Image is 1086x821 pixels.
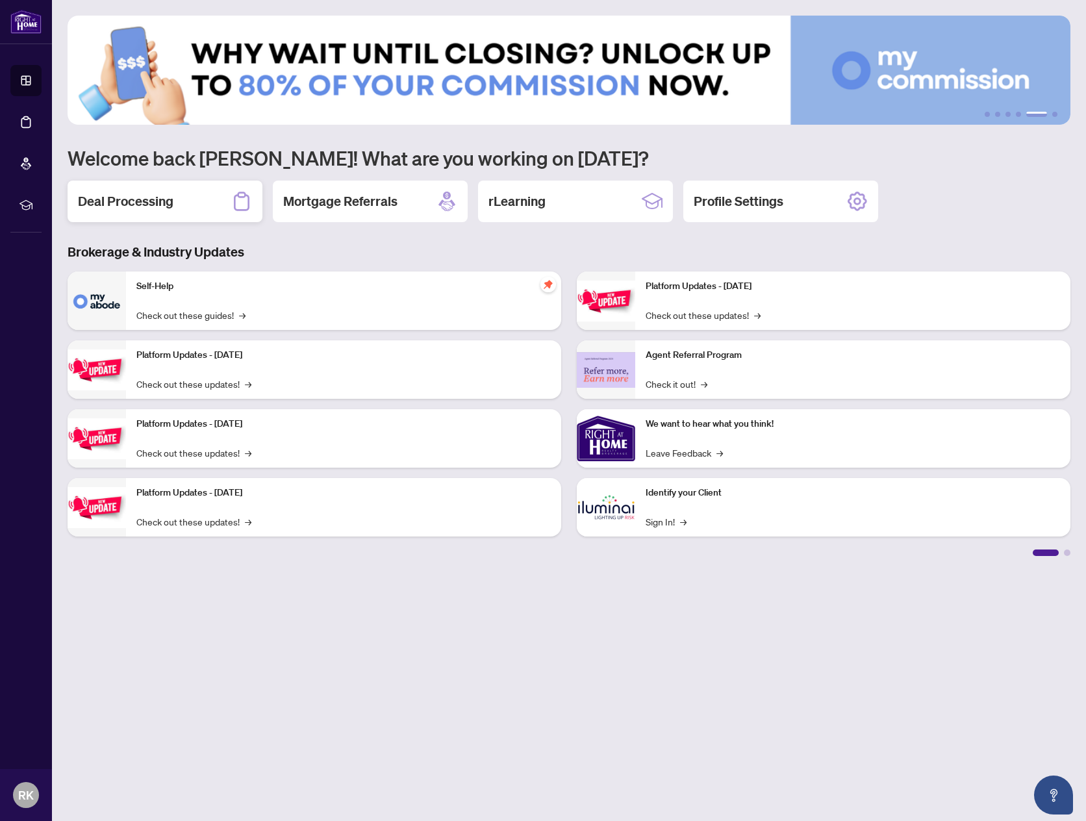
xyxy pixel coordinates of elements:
img: Self-Help [68,272,126,330]
h3: Brokerage & Industry Updates [68,243,1070,261]
button: 3 [1005,112,1011,117]
span: → [680,514,687,529]
a: Check out these updates!→ [646,308,761,322]
span: → [716,446,723,460]
a: Check out these updates!→ [136,446,251,460]
span: → [245,377,251,391]
img: We want to hear what you think! [577,409,635,468]
button: 5 [1026,112,1047,117]
img: Slide 4 [68,16,1070,125]
button: 2 [995,112,1000,117]
p: Platform Updates - [DATE] [136,486,551,500]
h2: Mortgage Referrals [283,192,398,210]
p: Self-Help [136,279,551,294]
p: Platform Updates - [DATE] [136,348,551,362]
button: Open asap [1034,776,1073,815]
h1: Welcome back [PERSON_NAME]! What are you working on [DATE]? [68,145,1070,170]
img: Platform Updates - September 16, 2025 [68,349,126,390]
a: Check out these updates!→ [136,377,251,391]
span: → [245,514,251,529]
img: Identify your Client [577,478,635,537]
span: RK [18,786,34,804]
button: 6 [1052,112,1057,117]
p: Platform Updates - [DATE] [646,279,1060,294]
p: Platform Updates - [DATE] [136,417,551,431]
p: Identify your Client [646,486,1060,500]
span: → [701,377,707,391]
a: Check out these guides!→ [136,308,246,322]
img: Platform Updates - July 21, 2025 [68,418,126,459]
img: Platform Updates - June 23, 2025 [577,281,635,322]
a: Check out these updates!→ [136,514,251,529]
img: Platform Updates - July 8, 2025 [68,487,126,528]
span: pushpin [540,277,556,292]
img: Agent Referral Program [577,352,635,388]
span: → [754,308,761,322]
button: 1 [985,112,990,117]
span: → [239,308,246,322]
p: Agent Referral Program [646,348,1060,362]
h2: Profile Settings [694,192,783,210]
h2: Deal Processing [78,192,173,210]
h2: rLearning [488,192,546,210]
a: Check it out!→ [646,377,707,391]
a: Leave Feedback→ [646,446,723,460]
button: 4 [1016,112,1021,117]
a: Sign In!→ [646,514,687,529]
img: logo [10,10,42,34]
span: → [245,446,251,460]
p: We want to hear what you think! [646,417,1060,431]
